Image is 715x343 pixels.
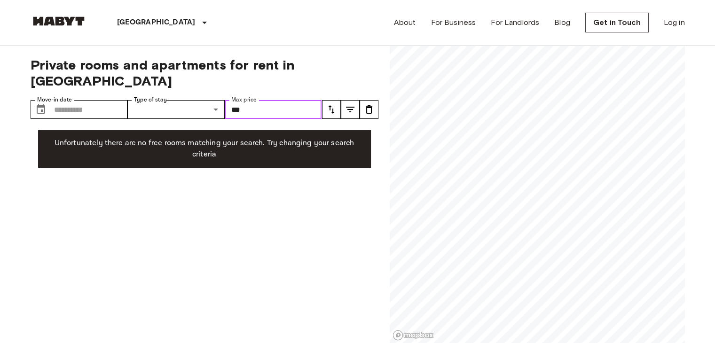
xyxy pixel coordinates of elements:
[491,17,539,28] a: For Landlords
[31,57,378,89] span: Private rooms and apartments for rent in [GEOGRAPHIC_DATA]
[31,100,50,119] button: Choose date
[393,330,434,341] a: Mapbox logo
[46,138,363,160] p: Unfortunately there are no free rooms matching your search. Try changing your search criteria
[31,16,87,26] img: Habyt
[431,17,476,28] a: For Business
[134,96,167,104] label: Type of stay
[360,100,378,119] button: tune
[585,13,649,32] a: Get in Touch
[322,100,341,119] button: tune
[231,96,257,104] label: Max price
[394,17,416,28] a: About
[554,17,570,28] a: Blog
[37,96,72,104] label: Move-in date
[664,17,685,28] a: Log in
[341,100,360,119] button: tune
[117,17,196,28] p: [GEOGRAPHIC_DATA]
